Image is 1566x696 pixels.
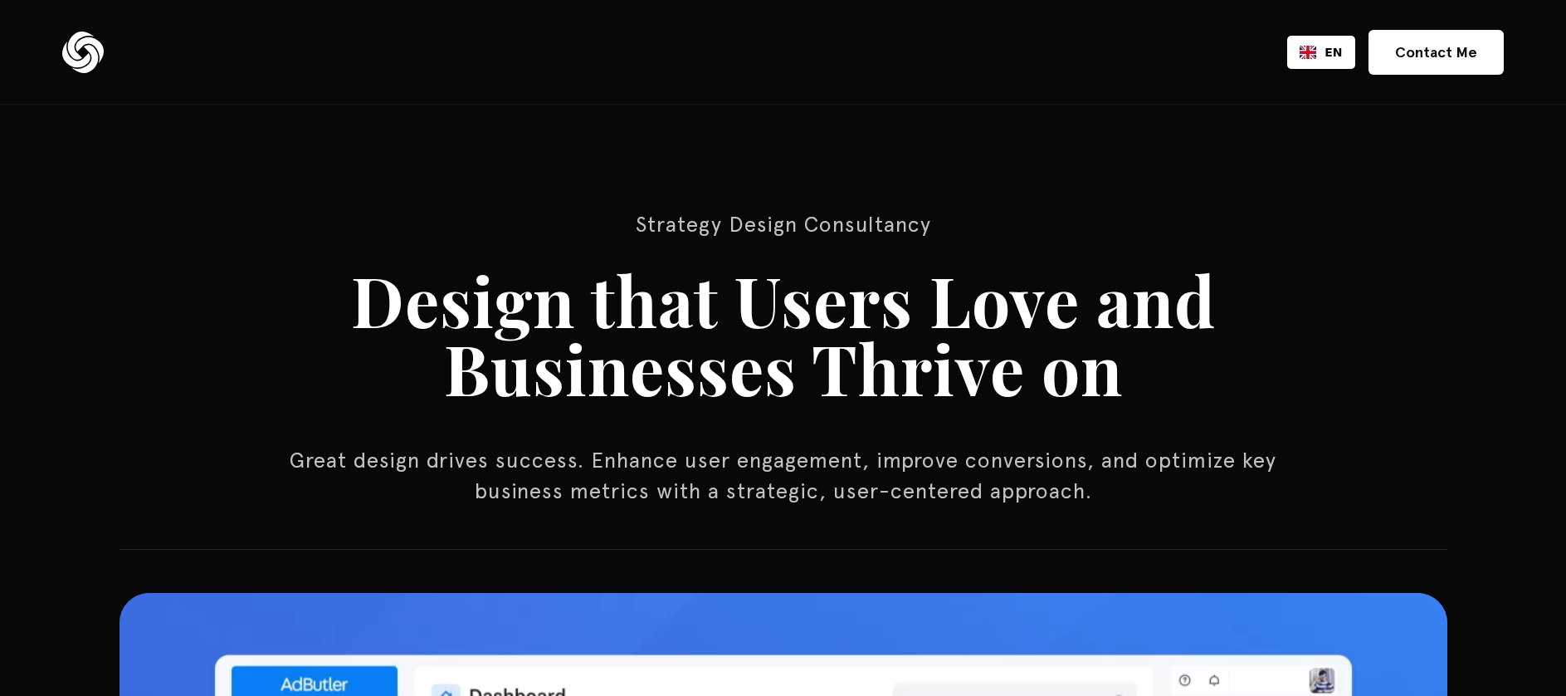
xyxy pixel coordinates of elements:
a: EN [1300,44,1342,61]
p: Strategy Design Consultancy [285,209,1281,239]
div: Language selected: English [1287,36,1354,69]
div: Language Switcher [1287,36,1354,69]
h1: Design that Users Love and Businesses Thrive on [202,266,1364,402]
img: English flag [1300,46,1316,59]
p: Great design drives success. Enhance user engagement, improve conversions, and optimize key busin... [285,445,1281,506]
a: Contact Me [1368,30,1504,75]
